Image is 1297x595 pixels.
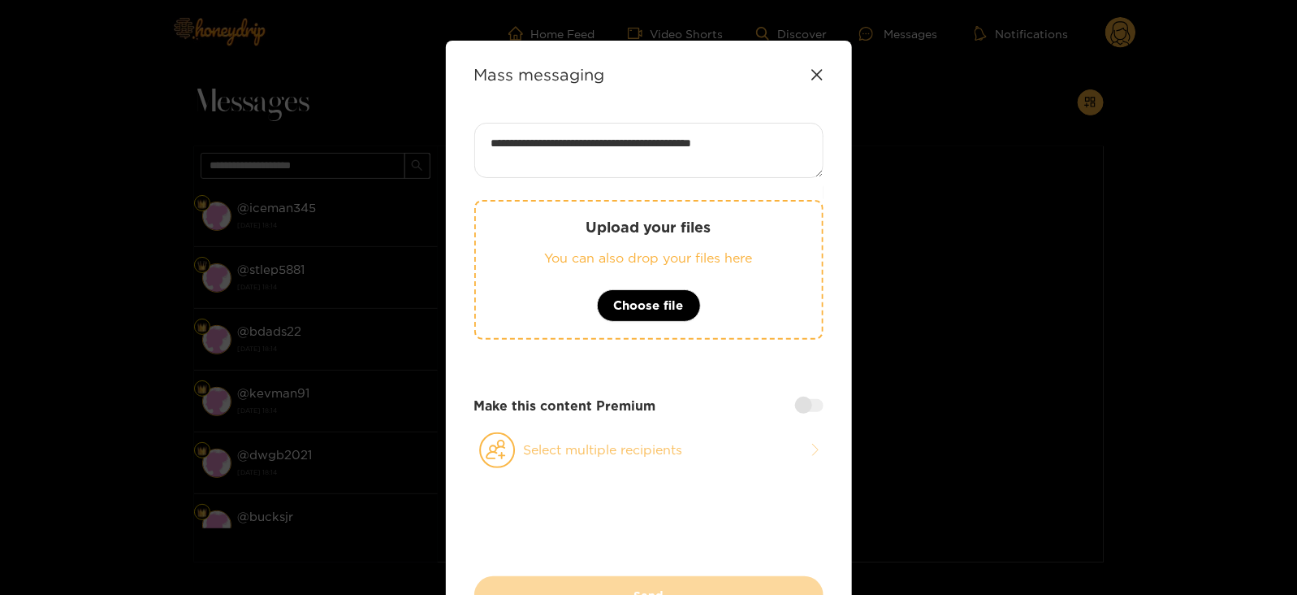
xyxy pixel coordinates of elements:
[474,432,824,469] button: Select multiple recipients
[614,296,684,315] span: Choose file
[508,218,789,237] p: Upload your files
[474,65,605,84] strong: Mass messaging
[474,397,656,415] strong: Make this content Premium
[508,249,789,267] p: You can also drop your files here
[597,289,701,322] button: Choose file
